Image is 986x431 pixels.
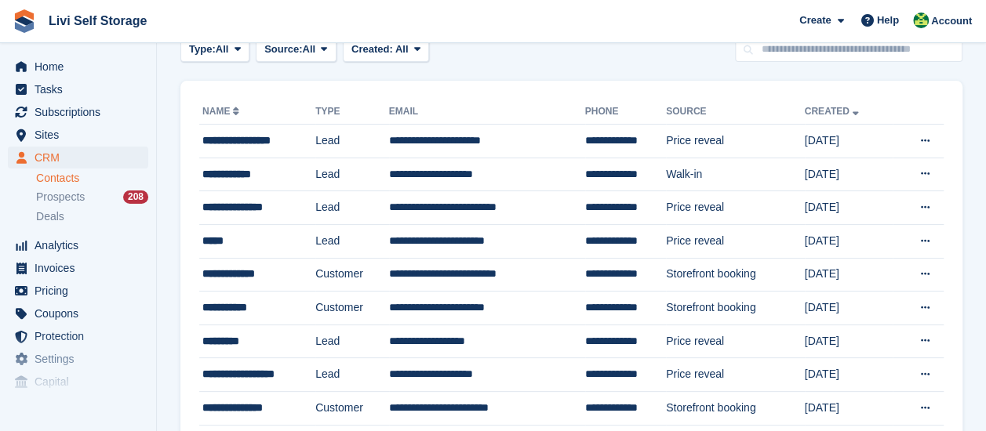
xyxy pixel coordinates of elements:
td: Walk-in [666,158,805,191]
td: [DATE] [805,158,893,191]
td: Price reveal [666,224,805,258]
span: Protection [35,325,129,347]
a: menu [8,257,148,279]
a: menu [8,280,148,302]
td: Lead [315,191,389,225]
a: menu [8,371,148,393]
span: Created: [351,43,393,55]
td: Price reveal [666,125,805,158]
span: Pricing [35,280,129,302]
td: Storefront booking [666,391,805,425]
td: Customer [315,292,389,325]
th: Source [666,100,805,125]
td: Lead [315,224,389,258]
td: [DATE] [805,324,893,358]
td: Lead [315,158,389,191]
th: Phone [585,100,666,125]
td: [DATE] [805,292,893,325]
td: Price reveal [666,191,805,225]
a: menu [8,234,148,256]
td: Customer [315,391,389,425]
span: CRM [35,147,129,168]
span: Analytics [35,234,129,256]
span: Invoices [35,257,129,279]
span: Help [877,13,899,28]
td: Price reveal [666,324,805,358]
a: menu [8,302,148,324]
td: Lead [315,125,389,158]
a: menu [8,101,148,123]
span: Deals [36,209,64,224]
button: Created: All [343,37,429,63]
div: 208 [123,190,148,204]
td: [DATE] [805,391,893,425]
button: Type: All [180,37,249,63]
span: All [395,43,409,55]
a: Created [805,106,862,117]
span: Settings [35,348,129,370]
span: Source: [264,42,302,57]
button: Source: All [256,37,337,63]
span: Coupons [35,302,129,324]
span: Subscriptions [35,101,129,123]
th: Type [315,100,389,125]
span: Capital [35,371,129,393]
span: Tasks [35,78,129,100]
td: [DATE] [805,258,893,292]
span: Account [931,13,972,29]
span: Type: [189,42,216,57]
a: menu [8,147,148,168]
span: All [216,42,229,57]
a: menu [8,325,148,347]
a: Name [202,106,242,117]
td: Lead [315,324,389,358]
a: menu [8,78,148,100]
td: [DATE] [805,125,893,158]
td: [DATE] [805,191,893,225]
span: All [303,42,316,57]
td: Lead [315,358,389,392]
span: Prospects [36,190,85,205]
td: Storefront booking [666,258,805,292]
td: Storefront booking [666,292,805,325]
span: Home [35,56,129,78]
td: Price reveal [666,358,805,392]
a: menu [8,348,148,370]
img: Alex Handyside [913,13,929,28]
td: [DATE] [805,224,893,258]
span: Create [799,13,831,28]
img: stora-icon-8386f47178a22dfd0bd8f6a31ec36ba5ce8667c1dd55bd0f319d3a0aa187defe.svg [13,9,36,33]
a: Contacts [36,171,148,186]
th: Email [389,100,585,125]
td: Customer [315,258,389,292]
td: [DATE] [805,358,893,392]
a: Deals [36,208,148,225]
a: menu [8,124,148,146]
a: Livi Self Storage [42,8,153,34]
a: Prospects 208 [36,189,148,205]
span: Sites [35,124,129,146]
a: menu [8,56,148,78]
